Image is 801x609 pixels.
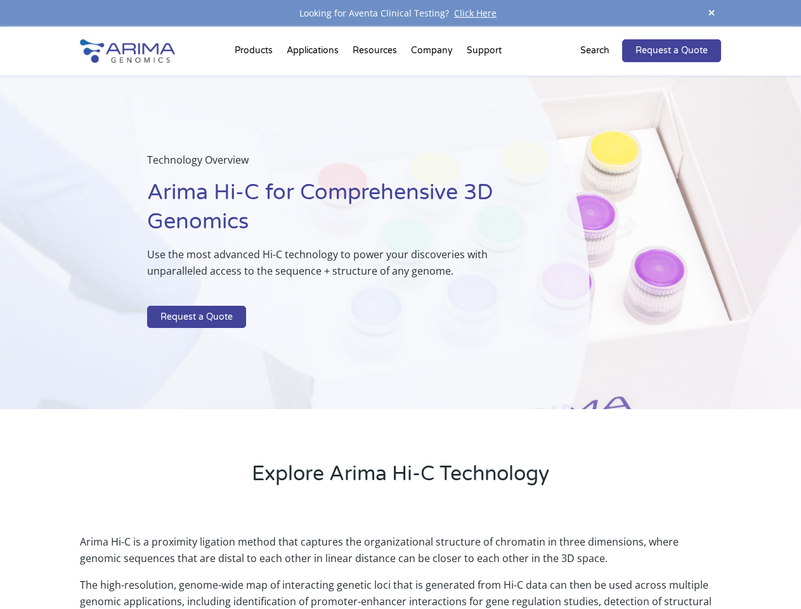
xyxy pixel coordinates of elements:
p: Technology Overview [147,152,526,178]
p: Arima Hi-C is a proximity ligation method that captures the organizational structure of chromatin... [80,534,720,577]
img: Arima-Genomics-logo [80,39,175,63]
a: Click Here [449,7,502,19]
h1: Arima Hi-C for Comprehensive 3D Genomics [147,178,526,246]
div: Looking for Aventa Clinical Testing? [80,5,720,22]
p: Search [580,43,609,59]
p: Use the most advanced Hi-C technology to power your discoveries with unparalleled access to the s... [147,246,526,289]
a: Request a Quote [622,39,721,62]
h2: Explore Arima Hi-C Technology [80,460,720,498]
a: Request a Quote [147,306,246,329]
